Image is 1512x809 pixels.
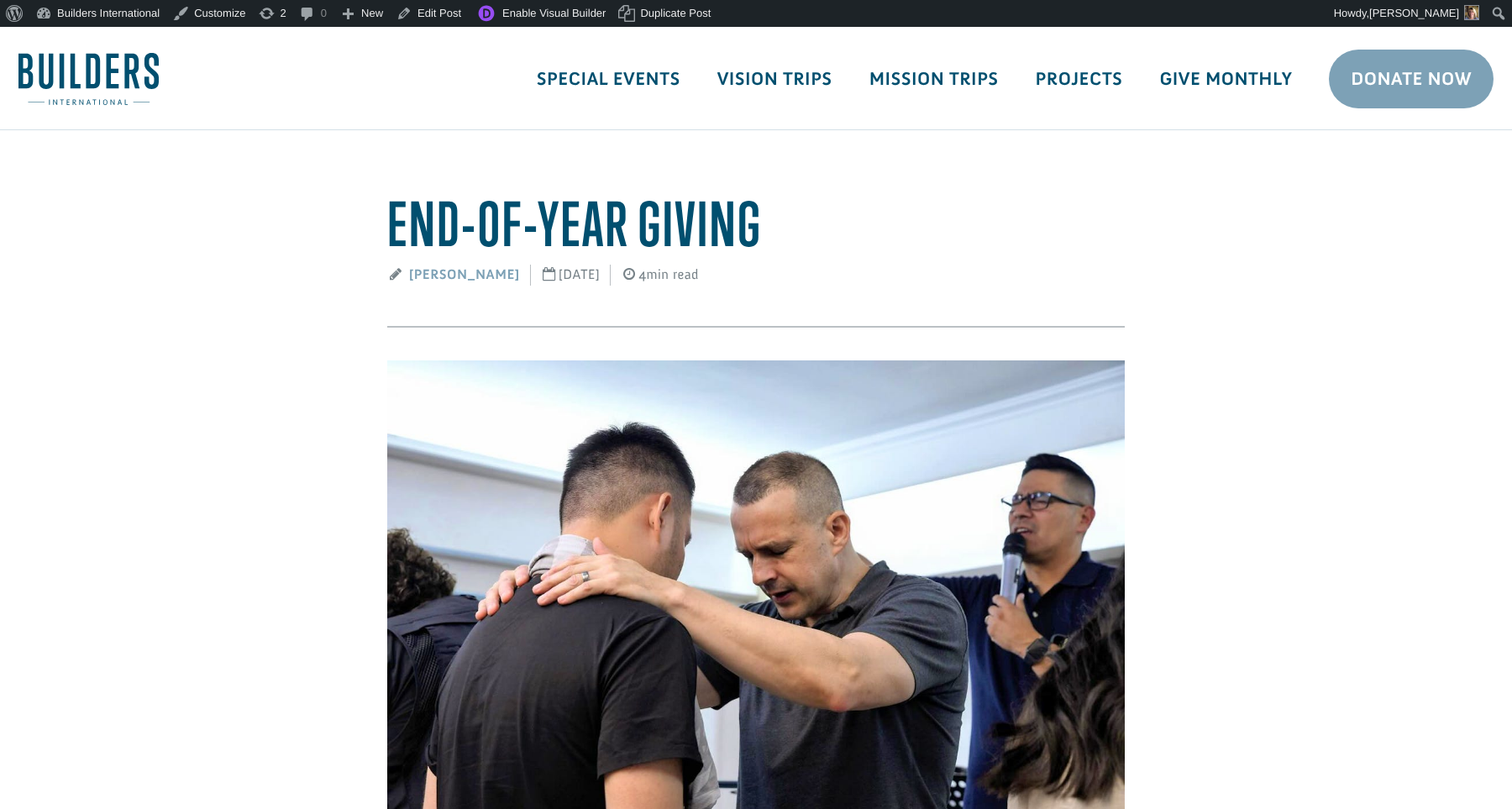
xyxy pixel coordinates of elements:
a: Vision Trips [699,55,851,103]
a: Donate Now [1329,50,1494,108]
a: Special Events [518,55,699,103]
a: Mission Trips [851,55,1017,103]
span: [DATE] [530,255,611,297]
a: [PERSON_NAME] [409,266,520,283]
img: Builders International [18,53,159,105]
span: 4min read [611,255,710,297]
h1: End-Of-Year Giving [387,189,1125,259]
a: Give Monthly [1141,55,1310,103]
span: [PERSON_NAME] [1369,7,1459,19]
a: Projects [1017,55,1142,103]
